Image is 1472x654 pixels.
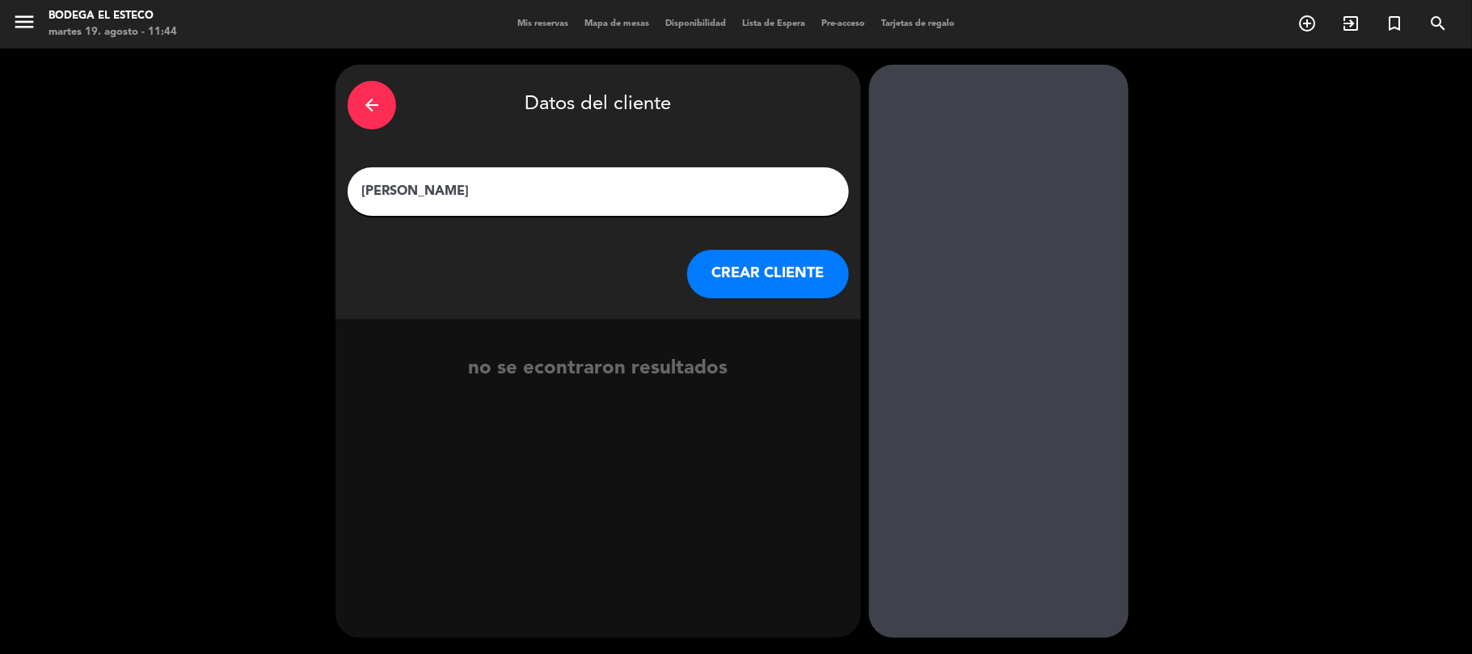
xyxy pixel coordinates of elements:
[49,24,177,40] div: martes 19. agosto - 11:44
[49,8,177,24] div: Bodega El Esteco
[576,19,657,28] span: Mapa de mesas
[873,19,963,28] span: Tarjetas de regalo
[509,19,576,28] span: Mis reservas
[657,19,734,28] span: Disponibilidad
[360,180,837,203] input: Escriba nombre, correo electrónico o número de teléfono...
[1341,14,1360,33] i: exit_to_app
[335,353,861,385] div: no se econtraron resultados
[734,19,813,28] span: Lista de Espera
[362,95,382,115] i: arrow_back
[12,10,36,34] i: menu
[1428,14,1448,33] i: search
[12,10,36,40] button: menu
[687,250,849,298] button: CREAR CLIENTE
[813,19,873,28] span: Pre-acceso
[1297,14,1317,33] i: add_circle_outline
[348,77,849,133] div: Datos del cliente
[1385,14,1404,33] i: turned_in_not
